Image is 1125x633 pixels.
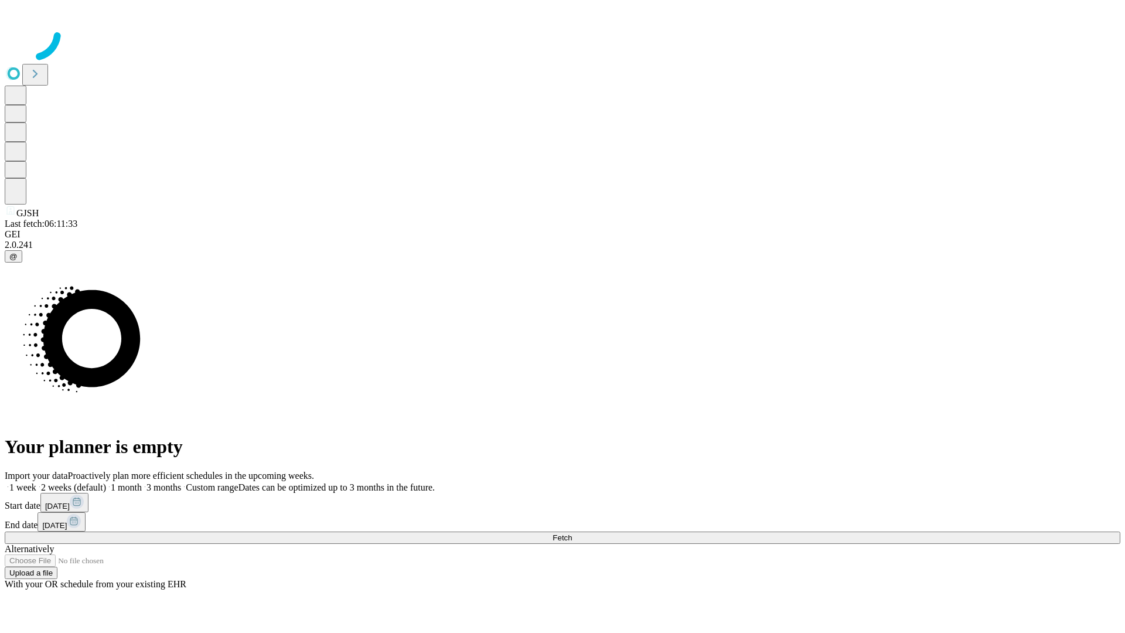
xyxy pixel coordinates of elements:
[5,471,68,481] span: Import your data
[238,482,435,492] span: Dates can be optimized up to 3 months in the future.
[5,219,77,229] span: Last fetch: 06:11:33
[5,229,1120,240] div: GEI
[5,567,57,579] button: Upload a file
[111,482,142,492] span: 1 month
[16,208,39,218] span: GJSH
[5,512,1120,532] div: End date
[9,252,18,261] span: @
[5,250,22,263] button: @
[41,482,106,492] span: 2 weeks (default)
[5,436,1120,458] h1: Your planner is empty
[45,502,70,511] span: [DATE]
[186,482,238,492] span: Custom range
[5,240,1120,250] div: 2.0.241
[5,579,186,589] span: With your OR schedule from your existing EHR
[5,532,1120,544] button: Fetch
[146,482,181,492] span: 3 months
[40,493,88,512] button: [DATE]
[42,521,67,530] span: [DATE]
[37,512,86,532] button: [DATE]
[553,533,572,542] span: Fetch
[68,471,314,481] span: Proactively plan more efficient schedules in the upcoming weeks.
[5,544,54,554] span: Alternatively
[5,493,1120,512] div: Start date
[9,482,36,492] span: 1 week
